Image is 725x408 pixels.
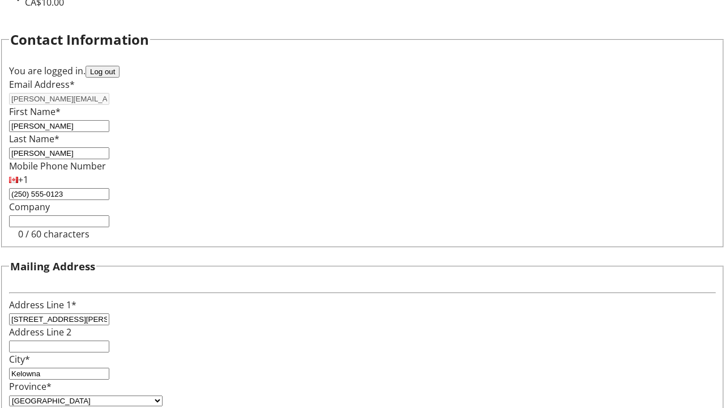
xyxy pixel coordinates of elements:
tr-character-limit: 0 / 60 characters [18,228,89,240]
h3: Mailing Address [10,258,95,274]
label: Address Line 1* [9,299,76,311]
label: City* [9,353,30,365]
input: City [9,368,109,380]
label: Last Name* [9,133,59,145]
label: First Name* [9,105,61,118]
div: You are logged in. [9,64,716,78]
label: Province* [9,380,52,393]
label: Email Address* [9,78,75,91]
h2: Contact Information [10,29,149,50]
label: Mobile Phone Number [9,160,106,172]
button: Log out [86,66,120,78]
label: Company [9,201,50,213]
input: Address [9,313,109,325]
input: (506) 234-5678 [9,188,109,200]
label: Address Line 2 [9,326,71,338]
